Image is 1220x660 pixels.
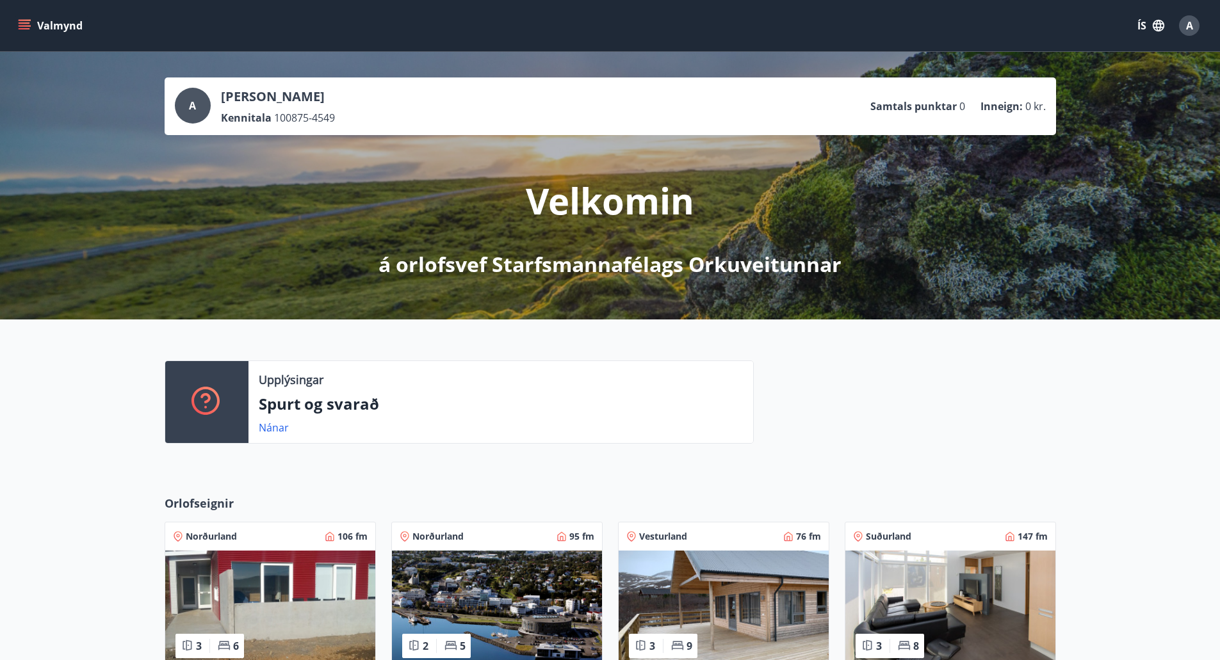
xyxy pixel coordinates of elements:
[1186,19,1193,33] span: A
[221,88,335,106] p: [PERSON_NAME]
[378,250,842,278] p: á orlofsvef Starfsmannafélags Orkuveitunnar
[233,639,239,653] span: 6
[221,111,272,125] p: Kennitala
[189,99,196,113] span: A
[569,530,594,543] span: 95 fm
[15,14,88,37] button: menu
[687,639,692,653] span: 9
[196,639,202,653] span: 3
[1174,10,1205,41] button: A
[1130,14,1171,37] button: ÍS
[876,639,882,653] span: 3
[460,639,466,653] span: 5
[259,421,289,435] a: Nánar
[259,393,743,415] p: Spurt og svarað
[274,111,335,125] span: 100875-4549
[526,176,694,225] p: Velkomin
[1018,530,1048,543] span: 147 fm
[1025,99,1046,113] span: 0 kr.
[870,99,957,113] p: Samtals punktar
[866,530,911,543] span: Suðurland
[913,639,919,653] span: 8
[259,371,323,388] p: Upplýsingar
[338,530,368,543] span: 106 fm
[423,639,428,653] span: 2
[186,530,237,543] span: Norðurland
[980,99,1023,113] p: Inneign :
[165,495,234,511] span: Orlofseignir
[959,99,965,113] span: 0
[412,530,464,543] span: Norðurland
[639,530,687,543] span: Vesturland
[796,530,821,543] span: 76 fm
[649,639,655,653] span: 3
